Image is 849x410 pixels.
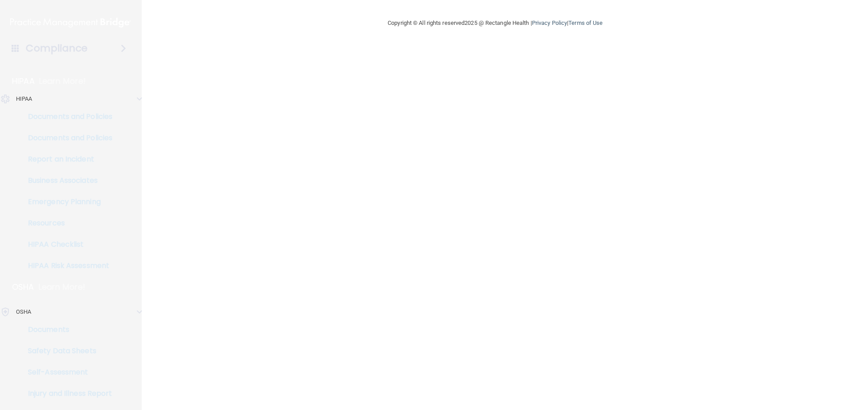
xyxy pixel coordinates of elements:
p: Documents [6,325,127,334]
p: Learn More! [39,76,86,87]
div: Copyright © All rights reserved 2025 @ Rectangle Health | | [333,9,657,37]
p: Safety Data Sheets [6,347,127,355]
p: OSHA [16,307,31,317]
p: Emergency Planning [6,197,127,206]
p: HIPAA [16,94,32,104]
p: Injury and Illness Report [6,389,127,398]
p: Self-Assessment [6,368,127,377]
p: OSHA [12,282,34,292]
p: Resources [6,219,127,228]
p: HIPAA Risk Assessment [6,261,127,270]
p: HIPAA [12,76,35,87]
p: Business Associates [6,176,127,185]
p: Learn More! [39,282,86,292]
p: Documents and Policies [6,134,127,142]
h4: Compliance [26,42,87,55]
p: Documents and Policies [6,112,127,121]
a: Privacy Policy [532,20,567,26]
p: Report an Incident [6,155,127,164]
img: PMB logo [10,14,131,32]
p: HIPAA Checklist [6,240,127,249]
a: Terms of Use [568,20,603,26]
